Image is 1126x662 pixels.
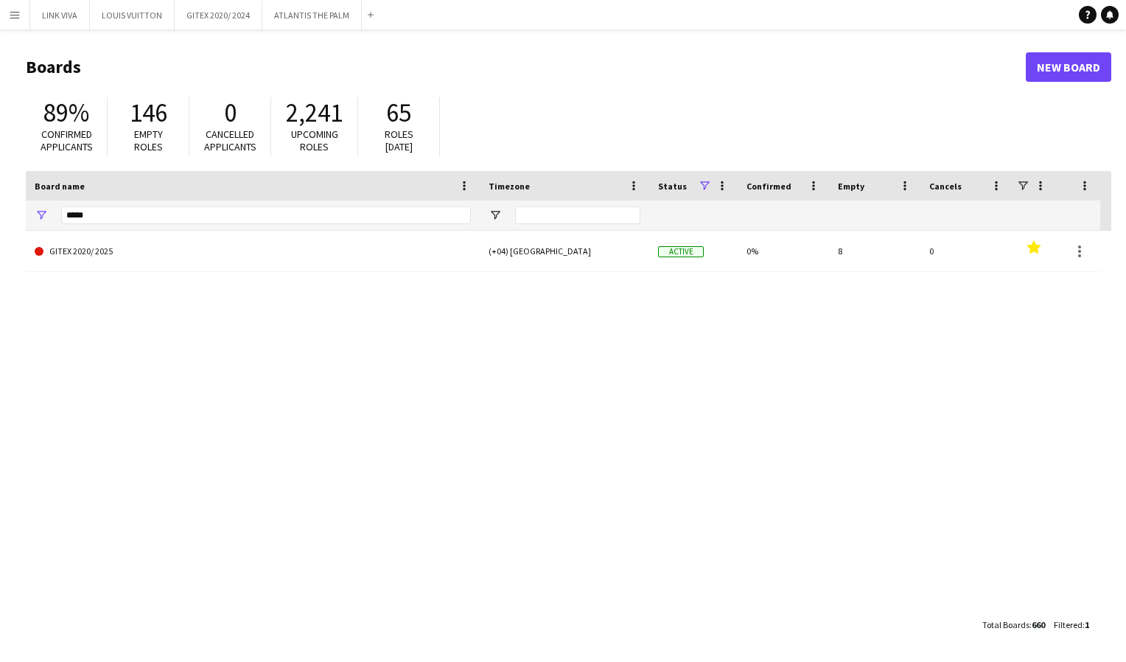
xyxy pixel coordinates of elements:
span: Roles [DATE] [385,128,413,153]
span: 146 [130,97,167,129]
div: (+04) [GEOGRAPHIC_DATA] [480,231,649,271]
span: Confirmed applicants [41,128,93,153]
span: Upcoming roles [291,128,338,153]
a: New Board [1026,52,1111,82]
span: Status [658,181,687,192]
span: Confirmed [746,181,791,192]
span: 65 [386,97,411,129]
button: ATLANTIS THE PALM [262,1,362,29]
span: 660 [1032,619,1045,630]
span: Filtered [1054,619,1083,630]
div: 0% [738,231,829,271]
h1: Boards [26,56,1026,78]
button: LOUIS VUITTON [90,1,175,29]
a: GITEX 2020/ 2025 [35,231,471,272]
span: Cancels [929,181,962,192]
div: 8 [829,231,920,271]
button: LINK VIVA [30,1,90,29]
span: Board name [35,181,85,192]
span: Empty [838,181,864,192]
button: Open Filter Menu [489,209,502,222]
span: Cancelled applicants [204,128,256,153]
span: 2,241 [286,97,343,129]
div: 0 [920,231,1012,271]
input: Timezone Filter Input [515,206,640,224]
div: : [982,610,1045,639]
span: Total Boards [982,619,1029,630]
span: 1 [1085,619,1089,630]
span: Timezone [489,181,530,192]
button: GITEX 2020/ 2024 [175,1,262,29]
span: 0 [224,97,237,129]
span: 89% [43,97,89,129]
button: Open Filter Menu [35,209,48,222]
span: Active [658,246,704,257]
span: Empty roles [134,128,163,153]
input: Board name Filter Input [61,206,471,224]
div: : [1054,610,1089,639]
